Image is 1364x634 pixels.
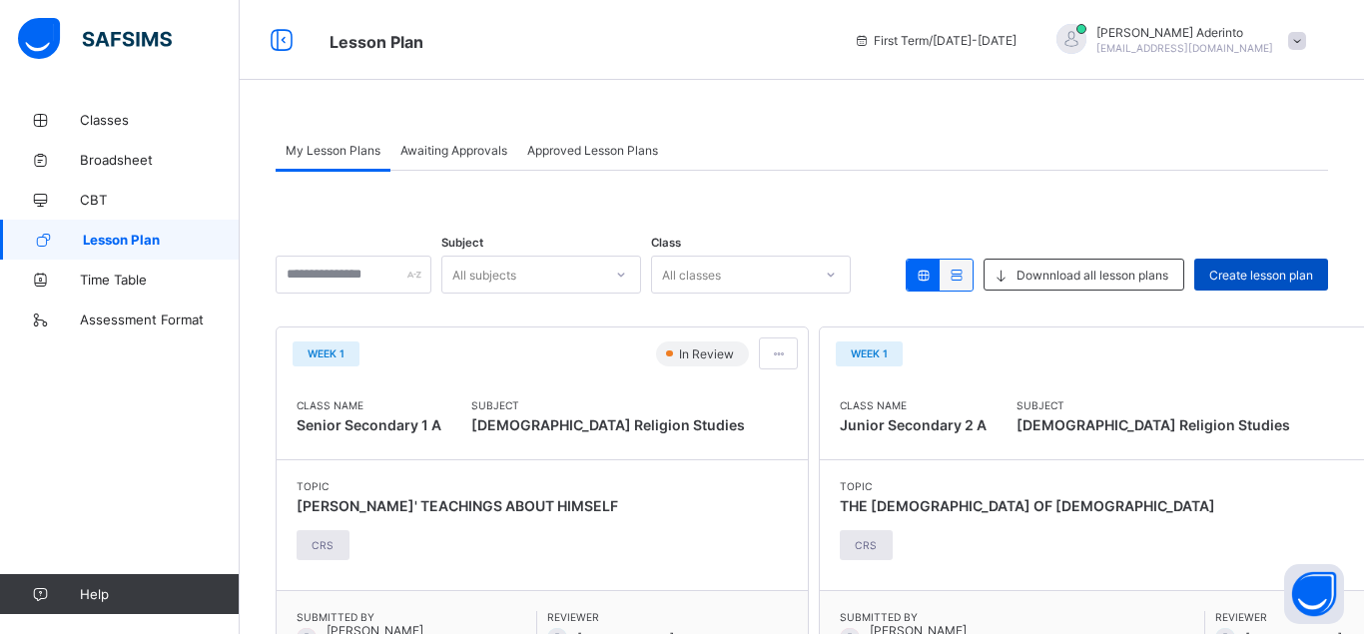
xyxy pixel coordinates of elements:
span: Class Name [297,399,441,411]
div: All subjects [452,256,516,294]
span: Broadsheet [80,152,240,168]
span: Time Table [80,272,240,288]
span: [PERSON_NAME]' TEACHINGS ABOUT HIMSELF [297,497,618,514]
span: Lesson Plan [330,32,423,52]
span: Awaiting Approvals [400,143,507,158]
span: THE [DEMOGRAPHIC_DATA] OF [DEMOGRAPHIC_DATA] [840,497,1215,514]
img: safsims [18,18,172,60]
span: Subject [1017,399,1290,411]
span: Downnload all lesson plans [1017,268,1168,283]
span: [EMAIL_ADDRESS][DOMAIN_NAME] [1096,42,1273,54]
span: Submitted By [297,611,536,623]
span: Week 1 [851,347,888,359]
span: Reviewer [547,611,788,623]
span: session/term information [854,33,1017,48]
span: Senior Secondary 1 A [297,416,441,433]
span: CRS [312,539,335,551]
button: Open asap [1284,564,1344,624]
span: In Review [677,346,740,361]
span: Classes [80,112,240,128]
span: Week 1 [308,347,344,359]
span: Create lesson plan [1209,268,1313,283]
span: Subject [441,236,483,250]
span: Topic [840,480,1215,492]
div: All classes [662,256,721,294]
span: My Lesson Plans [286,143,380,158]
span: Assessment Format [80,312,240,327]
span: [DEMOGRAPHIC_DATA] Religion Studies [1017,411,1290,439]
span: Help [80,586,239,602]
span: Submitted By [840,611,1204,623]
span: CBT [80,192,240,208]
span: [DEMOGRAPHIC_DATA] Religion Studies [471,411,745,439]
div: DeborahAderinto [1036,24,1316,57]
span: [PERSON_NAME] Aderinto [1096,25,1273,40]
span: Lesson Plan [83,232,240,248]
span: Class Name [840,399,987,411]
span: Subject [471,399,745,411]
span: Topic [297,480,618,492]
span: Approved Lesson Plans [527,143,658,158]
span: CRS [855,539,878,551]
span: Junior Secondary 2 A [840,416,987,433]
span: Class [651,236,681,250]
